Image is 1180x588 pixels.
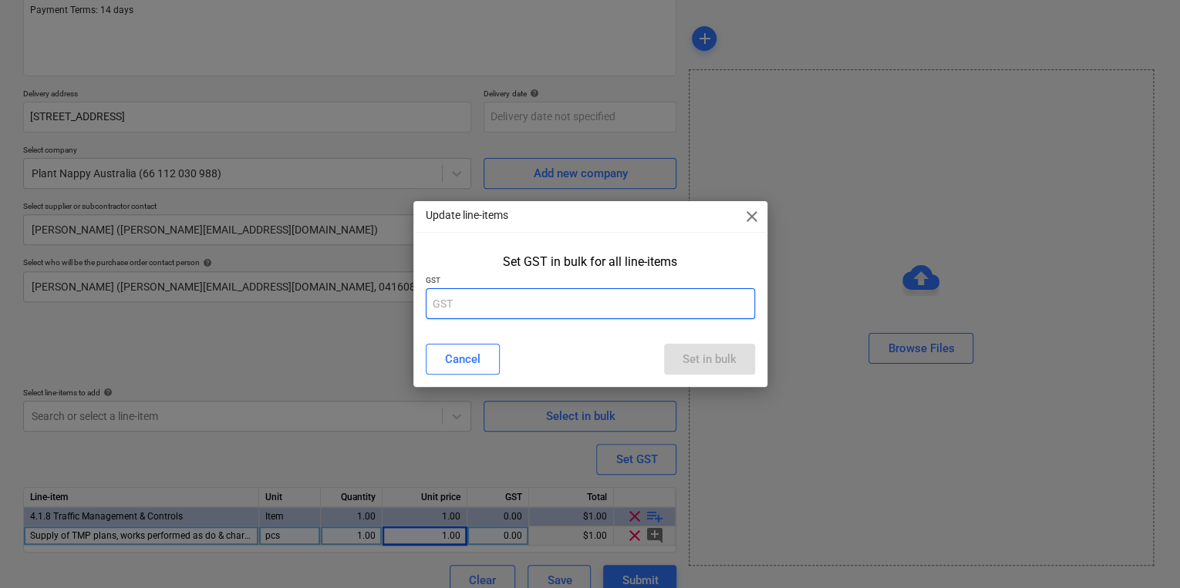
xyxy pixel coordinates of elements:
p: GST [426,275,755,288]
input: GST [426,288,755,319]
span: close [743,207,761,226]
iframe: Chat Widget [1103,514,1180,588]
button: Cancel [426,344,500,375]
div: Successfully imported line-items [794,7,970,25]
p: Update line-items [426,207,508,223]
div: Set GST in bulk for all line-items [503,254,677,269]
div: Cancel [445,349,480,369]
